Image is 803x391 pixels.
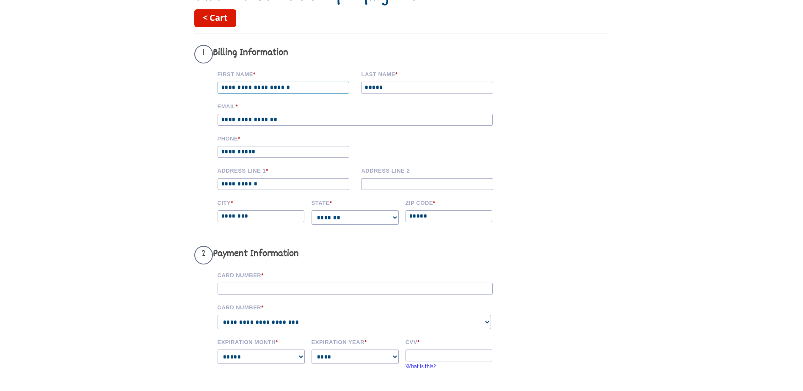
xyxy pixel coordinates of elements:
label: Address Line 1 [218,166,356,174]
label: State [312,198,400,206]
a: What is this? [406,363,436,369]
label: Address Line 2 [361,166,499,174]
label: Email [218,102,505,110]
label: Zip code [406,198,494,206]
label: Expiration Month [218,338,306,345]
label: First Name [218,70,356,77]
label: Card Number [218,271,505,278]
label: CVV [406,338,494,345]
label: City [218,198,306,206]
span: 2 [194,246,213,264]
span: 1 [194,45,213,63]
h3: Payment Information [194,246,505,264]
label: Expiration Year [312,338,400,345]
h3: Billing Information [194,45,505,63]
a: < Cart [194,9,236,27]
label: Card Number [218,303,505,311]
label: Last name [361,70,499,77]
label: Phone [218,134,356,142]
